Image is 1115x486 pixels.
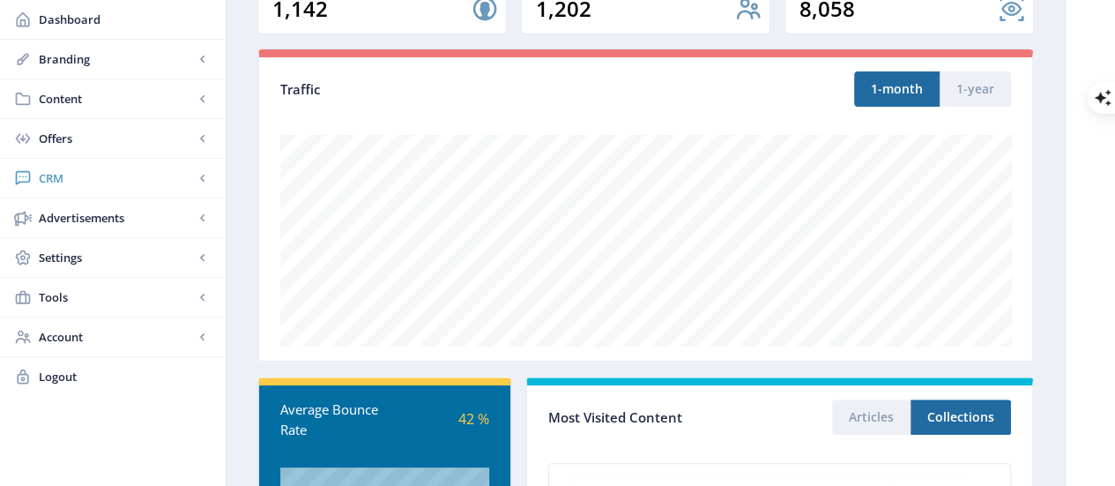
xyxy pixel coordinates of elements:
div: Average Bounce Rate [280,400,384,439]
div: Traffic [280,79,646,100]
span: Dashboard [39,11,212,28]
span: Tools [39,288,194,306]
button: 1-year [940,71,1011,107]
span: Offers [39,130,194,147]
button: Articles [832,400,911,435]
button: 1-month [854,71,940,107]
span: CRM [39,169,194,187]
span: 42 % [458,409,489,429]
span: Advertisements [39,209,194,227]
span: Branding [39,50,194,68]
span: Logout [39,368,212,385]
div: Most Visited Content [548,404,780,431]
span: Account [39,328,194,346]
span: Content [39,90,194,108]
button: Collections [911,400,1011,435]
span: Settings [39,249,194,266]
